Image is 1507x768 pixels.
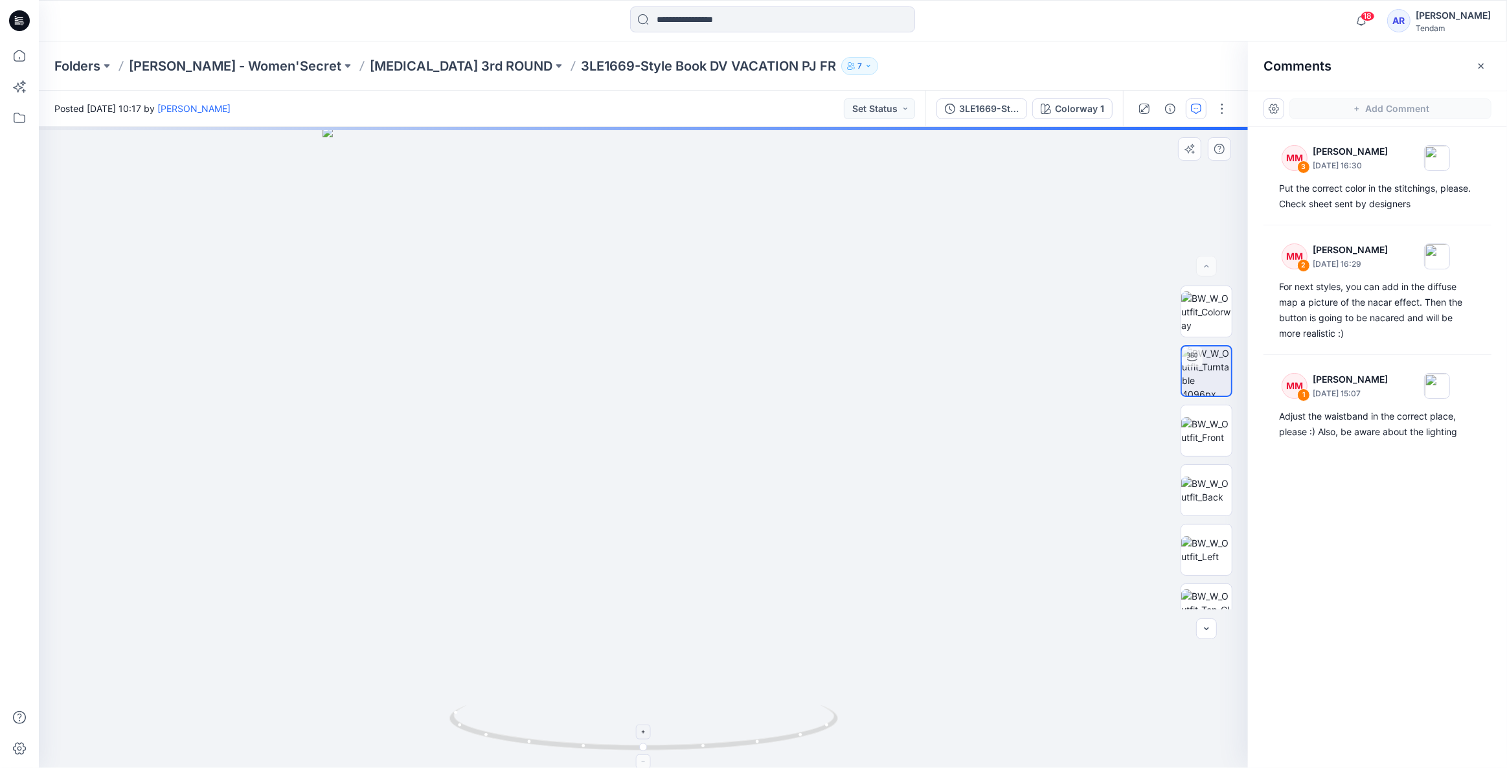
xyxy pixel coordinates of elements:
span: 18 [1361,11,1375,21]
div: For next styles, you can add in the diffuse map a picture of the nacar effect. Then the button is... [1279,279,1476,341]
button: Colorway 1 [1032,98,1113,119]
button: 3LE1669-Style Book DV VACATION PJ FR [936,98,1027,119]
div: AR [1387,9,1411,32]
button: Details [1160,98,1181,119]
div: 3 [1297,161,1310,174]
div: Adjust the waistband in the correct place, please :) Also, be aware about the lighting [1279,409,1476,440]
div: 2 [1297,259,1310,272]
span: Posted [DATE] 10:17 by [54,102,231,115]
div: MM [1282,145,1308,171]
p: [DATE] 16:29 [1313,258,1388,271]
p: [PERSON_NAME] [1313,372,1388,387]
div: 1 [1297,389,1310,401]
div: Put the correct color in the stitchings, please. Check sheet sent by designers [1279,181,1476,212]
img: BW_W_Outfit_Left [1181,536,1232,563]
div: Colorway 1 [1055,102,1104,116]
a: [PERSON_NAME] - Women'Secret [129,57,341,75]
p: [PERSON_NAME] [1313,144,1388,159]
div: 3LE1669-Style Book DV VACATION PJ FR [959,102,1019,116]
p: 7 [857,59,862,73]
a: [MEDICAL_DATA] 3rd ROUND [370,57,552,75]
div: MM [1282,243,1308,269]
button: Add Comment [1289,98,1491,119]
p: [DATE] 15:07 [1313,387,1388,400]
img: BW_W_Outfit_Colorway [1181,291,1232,332]
img: BW_W_Outfit_Front [1181,417,1232,444]
button: 7 [841,57,878,75]
img: BW_W_Outfit_Turntable 4096px [1182,346,1231,396]
div: MM [1282,373,1308,399]
p: 3LE1669-Style Book DV VACATION PJ FR [581,57,836,75]
h2: Comments [1263,58,1331,74]
div: Tendam [1416,23,1491,33]
p: [DATE] 16:30 [1313,159,1388,172]
div: [PERSON_NAME] [1416,8,1491,23]
a: [PERSON_NAME] [157,103,231,114]
a: Folders [54,57,100,75]
p: [PERSON_NAME] [1313,242,1388,258]
img: BW_W_Outfit_Top_CloseUp [1181,589,1232,630]
img: BW_W_Outfit_Back [1181,477,1232,504]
